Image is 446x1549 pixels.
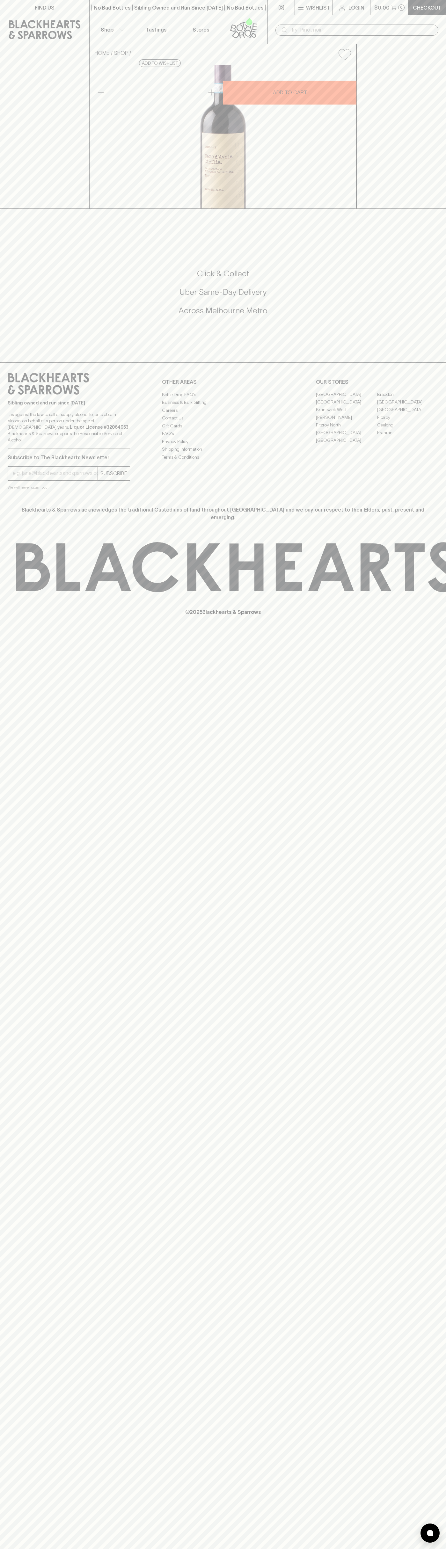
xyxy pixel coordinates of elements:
[95,50,109,56] a: HOME
[162,406,284,414] a: Careers
[316,398,377,406] a: [GEOGRAPHIC_DATA]
[377,414,438,421] a: Fitzroy
[179,15,223,44] a: Stores
[12,506,434,521] p: Blackhearts & Sparrows acknowledges the traditional Custodians of land throughout [GEOGRAPHIC_DAT...
[134,15,179,44] a: Tastings
[316,406,377,414] a: Brunswick West
[377,391,438,398] a: Braddon
[316,421,377,429] a: Fitzroy North
[291,25,433,35] input: Try "Pinot noir"
[400,6,403,9] p: 0
[377,421,438,429] a: Geelong
[316,378,438,386] p: OUR STORES
[162,399,284,406] a: Business & Bulk Gifting
[162,430,284,438] a: FAQ's
[162,453,284,461] a: Terms & Conditions
[8,287,438,297] h5: Uber Same-Day Delivery
[348,4,364,11] p: Login
[35,4,55,11] p: FIND US
[377,429,438,437] a: Prahran
[114,50,128,56] a: SHOP
[146,26,166,33] p: Tastings
[273,89,307,96] p: ADD TO CART
[101,26,113,33] p: Shop
[306,4,330,11] p: Wishlist
[8,484,130,491] p: We will never spam you
[377,398,438,406] a: [GEOGRAPHIC_DATA]
[8,454,130,461] p: Subscribe to The Blackhearts Newsletter
[98,467,130,480] button: SUBSCRIBE
[374,4,390,11] p: $0.00
[70,425,128,430] strong: Liquor License #32064953
[8,305,438,316] h5: Across Melbourne Metro
[377,406,438,414] a: [GEOGRAPHIC_DATA]
[139,59,181,67] button: Add to wishlist
[316,437,377,444] a: [GEOGRAPHIC_DATA]
[413,4,442,11] p: Checkout
[162,414,284,422] a: Contact Us
[336,47,354,63] button: Add to wishlist
[316,429,377,437] a: [GEOGRAPHIC_DATA]
[100,469,127,477] p: SUBSCRIBE
[162,438,284,445] a: Privacy Policy
[90,15,134,44] button: Shop
[193,26,209,33] p: Stores
[162,391,284,398] a: Bottle Drop FAQ's
[223,81,356,105] button: ADD TO CART
[162,378,284,386] p: OTHER AREAS
[13,468,98,478] input: e.g. jane@blackheartsandsparrows.com.au
[316,414,377,421] a: [PERSON_NAME]
[316,391,377,398] a: [GEOGRAPHIC_DATA]
[8,268,438,279] h5: Click & Collect
[8,400,130,406] p: Sibling owned and run since [DATE]
[90,65,356,208] img: 2034.png
[427,1530,433,1536] img: bubble-icon
[162,422,284,430] a: Gift Cards
[162,446,284,453] a: Shipping Information
[8,243,438,350] div: Call to action block
[8,411,130,443] p: It is against the law to sell or supply alcohol to, or to obtain alcohol on behalf of a person un...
